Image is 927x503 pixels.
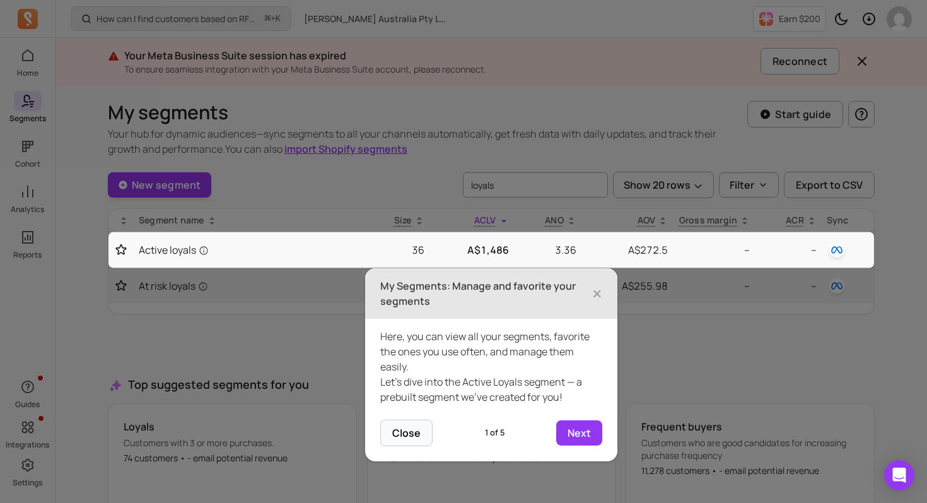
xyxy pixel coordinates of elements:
[380,278,592,309] h3: My Segments: Manage and favorite your segments
[380,329,602,374] p: Here, you can view all your segments, favorite the ones you use often, and manage them easily.
[884,460,914,490] div: Open Intercom Messenger
[592,283,602,304] button: Close Tour
[380,420,433,446] button: Close
[592,280,602,307] span: ×
[380,374,602,405] p: Let’s dive into the Active Loyals segment — a prebuilt segment we’ve created for you!
[556,420,602,446] button: Next
[485,427,504,439] span: 1 of 5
